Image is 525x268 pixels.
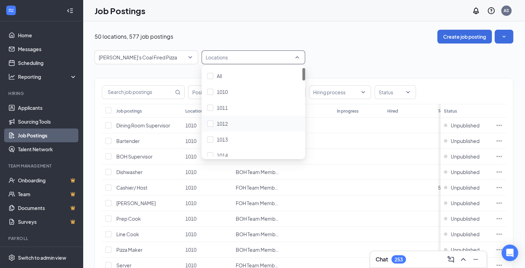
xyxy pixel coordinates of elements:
[182,164,232,180] td: 1010
[496,231,503,238] svg: Ellipses
[116,216,141,222] span: Prep Cook
[18,73,77,80] div: Reporting
[182,133,232,149] td: 1010
[182,118,232,133] td: 1010
[18,173,77,187] a: OnboardingCrown
[18,42,77,56] a: Messages
[116,153,153,160] span: BOH Supervisor
[116,184,147,191] span: Cashier/ Host
[458,254,469,265] button: ChevronUp
[18,28,77,42] a: Home
[232,242,283,258] td: BOH Team Member
[438,184,444,191] span: 59
[116,108,142,114] div: Job postings
[18,101,77,115] a: Applicants
[217,105,228,111] span: 1011
[472,7,480,15] svg: Notifications
[451,200,479,207] span: Unpublished
[116,122,170,128] span: Dining Room Supervisor
[185,184,196,191] span: 1010
[182,149,232,164] td: 1010
[236,200,280,206] span: FOH Team Member
[451,231,479,238] span: Unpublished
[8,73,15,80] svg: Analysis
[8,236,76,241] div: Payroll
[182,227,232,242] td: 1010
[202,84,305,100] div: 1010
[232,164,283,180] td: BOH Team Member
[496,215,503,222] svg: Ellipses
[502,245,518,261] div: Open Intercom Messenger
[18,254,66,261] div: Switch to admin view
[185,138,196,144] span: 1010
[8,163,76,169] div: Team Management
[459,255,467,264] svg: ChevronUp
[236,184,280,191] span: FOH Team Member
[451,137,479,144] span: Unpublished
[185,247,196,253] span: 1010
[496,137,503,144] svg: Ellipses
[202,132,305,147] div: 1013
[451,215,479,222] span: Unpublished
[175,89,181,95] svg: MagnifyingGlass
[470,254,481,265] button: Minimize
[496,200,503,207] svg: Ellipses
[202,68,305,84] div: All
[182,180,232,195] td: 1010
[182,211,232,227] td: 1010
[18,246,77,260] a: PayrollCrown
[116,200,156,206] span: [PERSON_NAME]
[95,33,173,40] p: 50 locations, 577 job postings
[185,200,196,206] span: 1010
[283,104,333,118] th: [DATE]
[236,247,280,253] span: BOH Team Member
[451,153,479,160] span: Unpublished
[18,56,77,70] a: Scheduling
[18,142,77,156] a: Talent Network
[8,254,15,261] svg: Settings
[185,122,196,128] span: 1010
[451,169,479,175] span: Unpublished
[445,254,456,265] button: ComposeMessage
[440,104,492,118] th: Status
[185,153,196,160] span: 1010
[99,54,177,61] p: [PERSON_NAME]'s Coal Fired Pizza
[487,7,495,15] svg: QuestionInfo
[504,8,509,13] div: AS
[435,104,485,118] th: Total
[217,73,222,79] span: All
[496,122,503,129] svg: Ellipses
[236,231,280,237] span: BOH Team Member
[451,184,479,191] span: Unpublished
[217,152,228,159] span: 1014
[236,169,280,175] span: BOH Team Member
[437,30,492,44] button: Create job posting
[185,216,196,222] span: 1010
[451,122,479,129] span: Unpublished
[95,5,145,17] h1: Job Postings
[217,136,228,143] span: 1013
[451,246,479,253] span: Unpublished
[232,195,283,211] td: FOH Team Member
[232,211,283,227] td: BOH Team Member
[202,116,305,132] div: 1012
[217,89,228,95] span: 1010
[116,138,140,144] span: Bartender
[18,187,77,201] a: TeamCrown
[500,33,507,40] svg: SmallChevronDown
[18,115,77,128] a: Sourcing Tools
[495,30,513,44] button: SmallChevronDown
[496,184,503,191] svg: Ellipses
[471,255,480,264] svg: Minimize
[67,7,74,14] svg: Collapse
[217,121,228,127] span: 1012
[236,216,280,222] span: BOH Team Member
[232,227,283,242] td: BOH Team Member
[232,180,283,195] td: FOH Team Member
[376,256,388,263] h3: Chat
[496,153,503,160] svg: Ellipses
[182,195,232,211] td: 1010
[8,7,14,14] svg: WorkstreamLogo
[18,128,77,142] a: Job Postings
[395,257,403,262] div: 253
